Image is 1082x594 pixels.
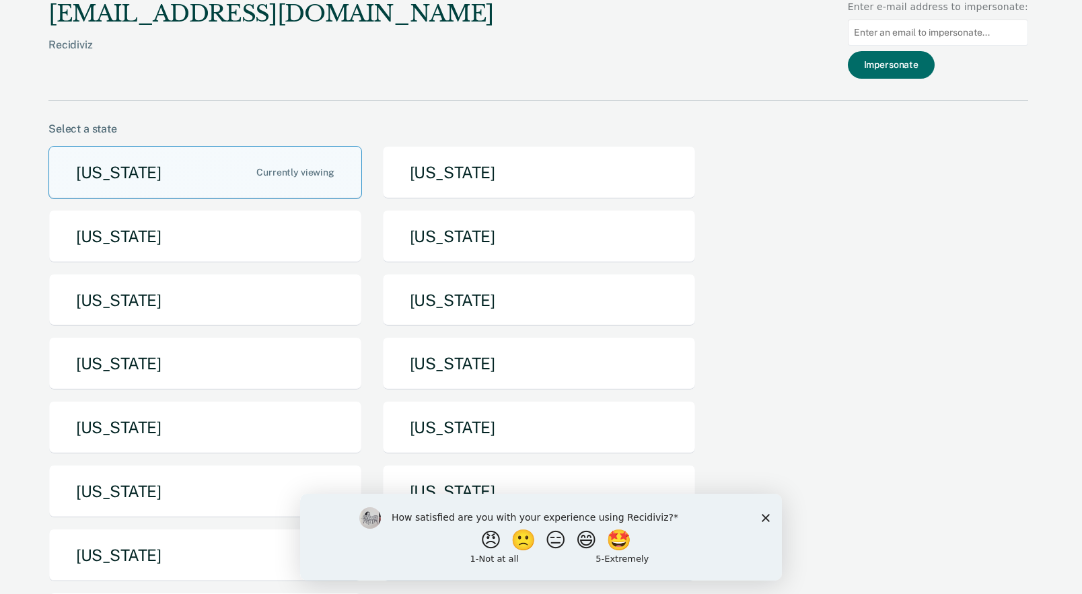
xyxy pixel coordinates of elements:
div: Select a state [48,122,1028,135]
iframe: Survey by Kim from Recidiviz [300,494,782,581]
button: [US_STATE] [48,465,362,518]
button: [US_STATE] [48,146,362,199]
button: [US_STATE] [48,274,362,327]
button: [US_STATE] [382,465,696,518]
button: Impersonate [848,51,935,79]
button: [US_STATE] [48,210,362,263]
button: [US_STATE] [48,529,362,582]
button: [US_STATE] [382,401,696,454]
div: Recidiviz [48,38,494,73]
button: [US_STATE] [382,337,696,390]
button: [US_STATE] [382,210,696,263]
button: [US_STATE] [48,337,362,390]
button: [US_STATE] [382,146,696,199]
button: [US_STATE] [48,401,362,454]
input: Enter an email to impersonate... [848,20,1028,46]
button: [US_STATE] [382,274,696,327]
